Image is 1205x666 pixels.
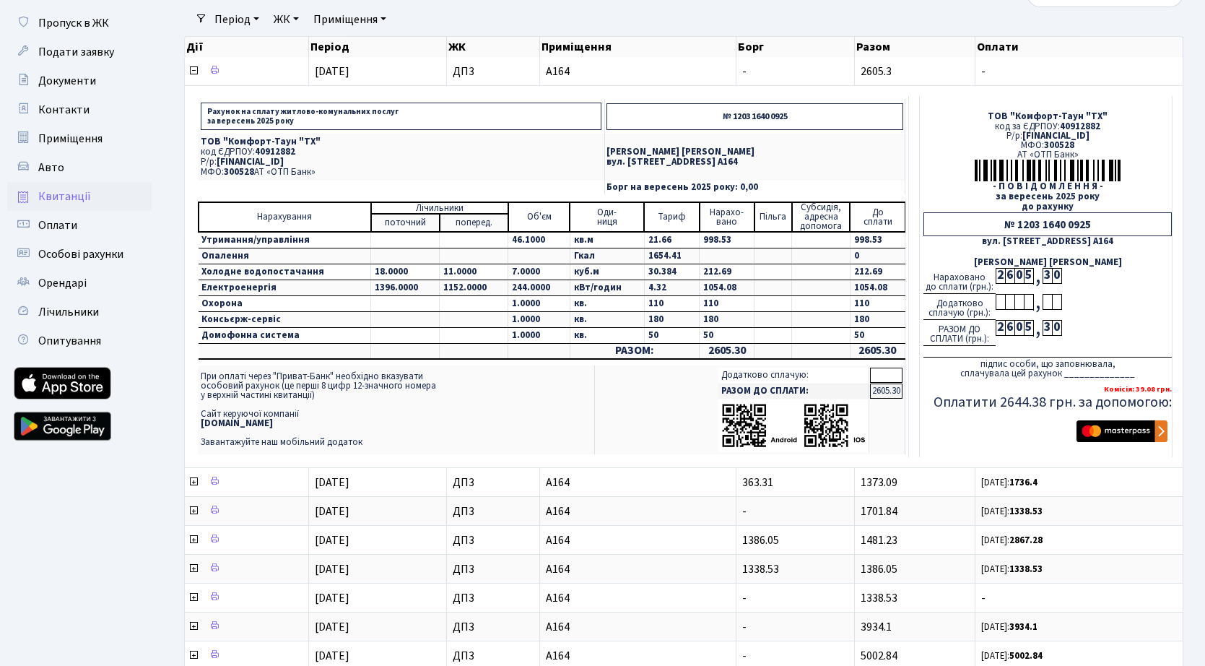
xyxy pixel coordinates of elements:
div: 0 [1052,320,1061,336]
span: 1701.84 [861,503,897,519]
div: 3 [1043,268,1052,284]
span: - [742,503,747,519]
td: кв.м [570,232,644,248]
span: [FINANCIAL_ID] [217,155,284,168]
td: 110 [644,296,699,312]
a: Період [209,7,265,32]
span: Документи [38,73,96,89]
span: [DATE] [315,590,349,606]
h5: Оплатити 2644.38 грн. за допомогою: [923,394,1172,411]
td: поперед. [440,214,508,232]
small: [DATE]: [981,534,1043,547]
td: Електроенергія [199,280,371,296]
span: [DATE] [315,475,349,490]
span: 363.31 [742,475,773,490]
b: 1736.4 [1009,476,1037,489]
span: А164 [546,535,730,546]
div: 5 [1024,320,1033,336]
span: 1373.09 [861,475,897,490]
div: ТОВ "Комфорт-Таун "ТХ" [923,112,1172,121]
span: А164 [546,506,730,517]
p: код ЄДРПОУ: [201,147,601,157]
span: 300528 [224,165,254,178]
a: Контакти [7,95,152,124]
span: - [742,590,747,606]
span: 3934.1 [861,619,892,635]
div: 0 [1052,268,1061,284]
div: 0 [1014,268,1024,284]
td: До cплати [850,202,905,232]
div: 6 [1005,268,1014,284]
td: Холодне водопостачання [199,264,371,280]
th: Борг [736,37,856,57]
td: 50 [644,328,699,344]
small: [DATE]: [981,620,1037,633]
td: 1152.0000 [440,280,508,296]
a: Пропуск в ЖК [7,9,152,38]
span: [DATE] [315,561,349,577]
span: А164 [546,477,730,488]
span: ДП3 [453,621,534,633]
th: Разом [855,37,975,57]
span: Орендарі [38,275,87,291]
small: [DATE]: [981,649,1043,662]
b: 1338.53 [1009,505,1043,518]
span: Подати заявку [38,44,114,60]
span: А164 [546,650,730,662]
img: apps-qrcodes.png [721,402,866,449]
span: [DATE] [315,619,349,635]
span: 1386.05 [861,561,897,577]
td: Пільга [754,202,792,232]
span: Лічильники [38,304,99,320]
td: 244.0000 [508,280,570,296]
a: Подати заявку [7,38,152,66]
span: - [742,64,747,79]
a: Орендарі [7,269,152,298]
th: Оплати [975,37,1183,57]
td: 2605.30 [850,344,905,359]
td: Додатково сплачую: [718,368,869,383]
td: 1.0000 [508,312,570,328]
div: до рахунку [923,202,1172,212]
td: Нарахування [199,202,371,232]
div: 0 [1014,320,1024,336]
td: 110 [700,296,754,312]
div: 2 [996,320,1005,336]
div: [PERSON_NAME] [PERSON_NAME] [923,258,1172,267]
td: 50 [850,328,905,344]
td: 30.384 [644,264,699,280]
a: Приміщення [308,7,392,32]
td: 0 [850,248,905,264]
span: ДП3 [453,535,534,546]
span: 300528 [1044,139,1074,152]
td: 1.0000 [508,296,570,312]
td: Оди- ниця [570,202,644,232]
span: ДП3 [453,592,534,604]
span: ДП3 [453,66,534,77]
td: 7.0000 [508,264,570,280]
b: 1338.53 [1009,563,1043,576]
td: 2605.30 [870,384,902,399]
a: Авто [7,153,152,182]
span: - [742,648,747,664]
span: Оплати [38,217,77,233]
div: № 1203 1640 0925 [923,212,1172,236]
div: РАЗОМ ДО СПЛАТИ (грн.): [923,320,996,346]
b: [DOMAIN_NAME] [201,417,273,430]
span: - [981,66,1177,77]
p: № 1203 1640 0925 [606,103,903,130]
span: 1386.05 [742,532,779,548]
span: А164 [546,66,730,77]
td: 1396.0000 [371,280,440,296]
span: 40912882 [1060,120,1100,133]
td: кв. [570,328,644,344]
td: 4.32 [644,280,699,296]
span: Пропуск в ЖК [38,15,109,31]
td: Нарахо- вано [700,202,754,232]
span: [DATE] [315,64,349,79]
td: РАЗОМ: [570,344,699,359]
span: 1338.53 [742,561,779,577]
th: Період [309,37,446,57]
span: 1338.53 [861,590,897,606]
td: Опалення [199,248,371,264]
